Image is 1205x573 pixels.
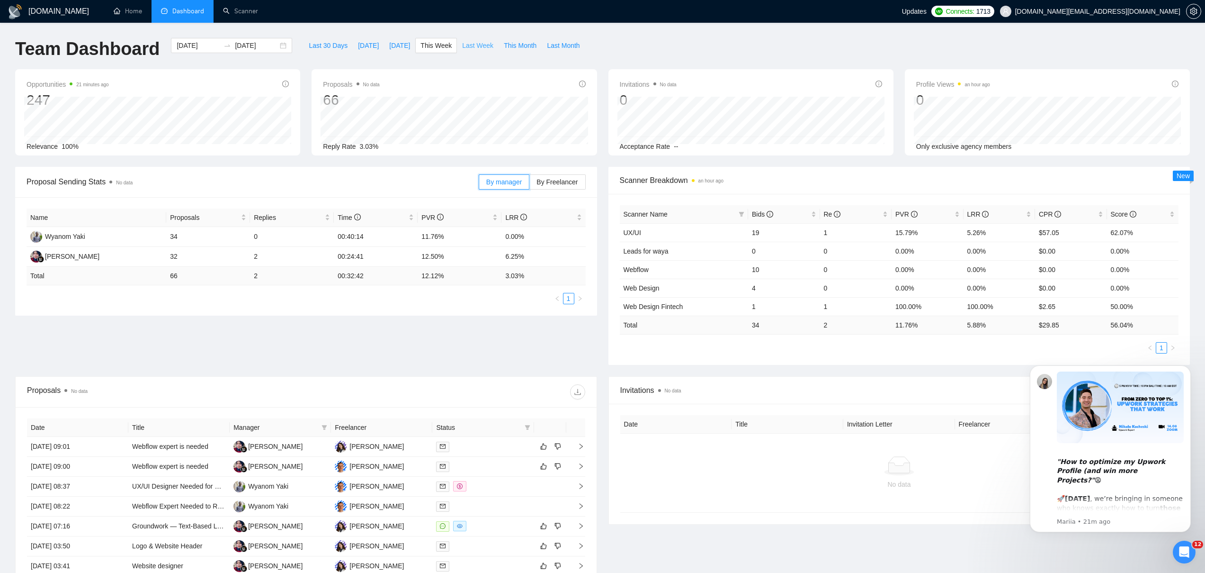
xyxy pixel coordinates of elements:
td: 2 [820,316,892,334]
span: left [554,296,560,301]
div: [PERSON_NAME] [349,481,404,491]
th: Date [620,415,732,434]
td: 0.00% [501,227,585,247]
img: IZ [335,461,347,473]
span: Proposal Sending Stats [27,176,479,188]
span: filter [321,425,327,430]
td: Total [620,316,749,334]
li: 1 [563,293,574,304]
span: filter [320,420,329,435]
button: dislike [552,461,563,472]
td: [DATE] 08:22 [27,497,128,517]
span: info-circle [834,211,840,218]
li: 1 [1156,342,1167,354]
span: Opportunities [27,79,109,90]
a: setting [1186,8,1201,15]
div: [PERSON_NAME] [349,461,404,472]
a: R[PERSON_NAME] [335,562,404,569]
img: gigradar-bm.png [241,526,247,532]
span: Time [338,214,360,221]
a: UX/UI [624,229,641,236]
span: right [577,296,583,301]
span: like [540,443,547,450]
th: Name [27,209,166,227]
td: 11.76 % [892,316,964,334]
a: RH[PERSON_NAME] [233,522,303,529]
td: 62.07% [1107,223,1179,242]
td: [DATE] 07:16 [27,517,128,537]
img: RH [233,520,245,532]
td: $0.00 [1035,242,1107,260]
span: LRR [505,214,527,221]
h1: Team Dashboard [15,38,160,60]
div: Wyanom Yaki [45,231,85,242]
img: upwork-logo.png [935,8,943,15]
span: info-circle [1172,81,1178,87]
span: PVR [895,210,918,218]
div: 0 [620,91,677,109]
span: info-circle [767,211,773,218]
td: 100.00% [892,297,964,316]
button: like [538,461,549,472]
span: 12 [1192,541,1203,548]
time: an hour ago [698,178,723,183]
span: This Month [504,40,536,51]
span: Proposals [323,79,379,90]
img: logo [8,4,23,19]
span: No data [71,389,88,394]
a: Webflow expert is needed [132,463,208,470]
div: 0 [916,91,990,109]
span: No data [665,388,681,393]
th: Title [732,415,843,434]
div: Message content [41,20,168,163]
span: dollar [457,483,463,489]
span: like [540,522,547,530]
b: real results [90,162,133,170]
img: R [335,540,347,552]
td: 0.00% [1107,279,1179,297]
span: dislike [554,542,561,550]
span: Updates [902,8,927,15]
span: user [1002,8,1009,15]
span: Invitations [620,79,677,90]
a: Web Design [624,284,660,292]
img: Profile image for Mariia [21,23,36,38]
span: No data [116,180,133,185]
img: RH [233,441,245,453]
span: PVR [421,214,444,221]
a: RH[PERSON_NAME] [233,462,303,470]
a: WYWyanom Yaki [233,502,288,509]
button: like [538,520,549,532]
td: 00:24:41 [334,247,418,267]
span: Relevance [27,143,58,150]
img: RH [30,251,42,263]
span: LRR [967,210,989,218]
span: Proposals [170,212,239,223]
td: 11.76% [418,227,501,247]
span: 100% [62,143,79,150]
span: filter [739,211,744,217]
a: Webflow expert is needed [132,443,208,450]
div: [PERSON_NAME] [248,541,303,551]
span: No data [660,82,677,87]
a: IZ[PERSON_NAME] [335,462,404,470]
img: gigradar-bm.png [241,466,247,473]
button: [DATE] [353,38,384,53]
div: [PERSON_NAME] [349,561,404,571]
td: 0 [250,227,334,247]
input: End date [235,40,278,51]
button: setting [1186,4,1201,19]
span: filter [523,420,532,435]
a: R[PERSON_NAME] [335,442,404,450]
td: 0.00% [892,260,964,279]
img: RH [233,560,245,572]
span: dislike [554,522,561,530]
a: Leads for waya [624,247,669,255]
span: Invitations [620,384,1178,396]
td: 0 [820,260,892,279]
a: RH[PERSON_NAME] [30,252,99,260]
span: info-circle [579,81,586,87]
a: Groundwork — Text-Based Logo & Brand Guidelines [132,522,287,530]
button: dislike [552,520,563,532]
td: 66 [166,267,250,285]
